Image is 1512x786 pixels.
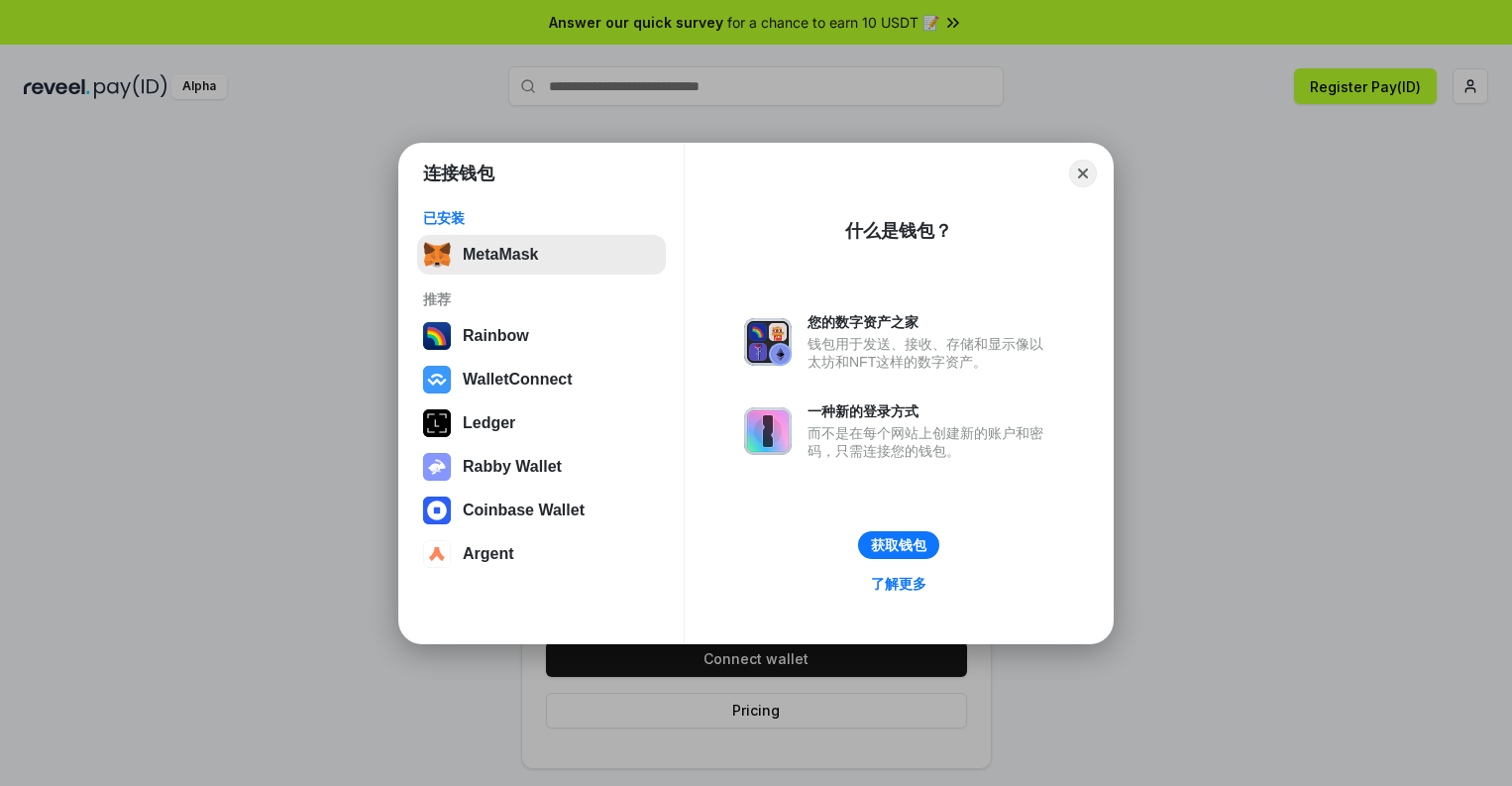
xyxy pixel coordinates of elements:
div: 而不是在每个网站上创建新的账户和密码，只需连接您的钱包。 [808,424,1053,460]
img: svg+xml,%3Csvg%20fill%3D%22none%22%20height%3D%2233%22%20viewBox%3D%220%200%2035%2033%22%20width%... [423,241,451,269]
img: svg+xml,%3Csvg%20width%3D%2228%22%20height%3D%2228%22%20viewBox%3D%220%200%2028%2028%22%20fill%3D... [423,497,451,524]
div: 一种新的登录方式 [808,402,1053,420]
button: 获取钱包 [858,531,939,559]
div: WalletConnect [463,371,573,389]
div: Ledger [463,414,515,432]
img: svg+xml,%3Csvg%20xmlns%3D%22http%3A%2F%2Fwww.w3.org%2F2000%2Fsvg%22%20fill%3D%22none%22%20viewBox... [744,318,792,366]
h1: 连接钱包 [423,162,494,185]
button: Coinbase Wallet [417,491,666,530]
img: svg+xml,%3Csvg%20xmlns%3D%22http%3A%2F%2Fwww.w3.org%2F2000%2Fsvg%22%20width%3D%2228%22%20height%3... [423,409,451,437]
button: Rainbow [417,316,666,356]
div: Argent [463,545,514,563]
img: svg+xml,%3Csvg%20width%3D%22120%22%20height%3D%22120%22%20viewBox%3D%220%200%20120%20120%22%20fil... [423,322,451,350]
button: Close [1069,160,1097,187]
button: Ledger [417,403,666,443]
div: Rainbow [463,327,529,345]
div: 您的数字资产之家 [808,313,1053,331]
div: 什么是钱包？ [845,219,952,243]
div: 已安装 [423,209,660,227]
div: Rabby Wallet [463,458,562,476]
div: Coinbase Wallet [463,502,585,519]
a: 了解更多 [859,571,938,597]
img: svg+xml,%3Csvg%20xmlns%3D%22http%3A%2F%2Fwww.w3.org%2F2000%2Fsvg%22%20fill%3D%22none%22%20viewBox... [423,453,451,481]
img: svg+xml,%3Csvg%20width%3D%2228%22%20height%3D%2228%22%20viewBox%3D%220%200%2028%2028%22%20fill%3D... [423,540,451,568]
img: svg+xml,%3Csvg%20width%3D%2228%22%20height%3D%2228%22%20viewBox%3D%220%200%2028%2028%22%20fill%3D... [423,366,451,393]
div: 推荐 [423,290,660,308]
img: svg+xml,%3Csvg%20xmlns%3D%22http%3A%2F%2Fwww.w3.org%2F2000%2Fsvg%22%20fill%3D%22none%22%20viewBox... [744,407,792,455]
div: 了解更多 [871,575,926,593]
button: MetaMask [417,235,666,275]
button: WalletConnect [417,360,666,399]
button: Argent [417,534,666,574]
button: Rabby Wallet [417,447,666,487]
div: MetaMask [463,246,538,264]
div: 获取钱包 [871,536,926,554]
div: 钱包用于发送、接收、存储和显示像以太坊和NFT这样的数字资产。 [808,335,1053,371]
